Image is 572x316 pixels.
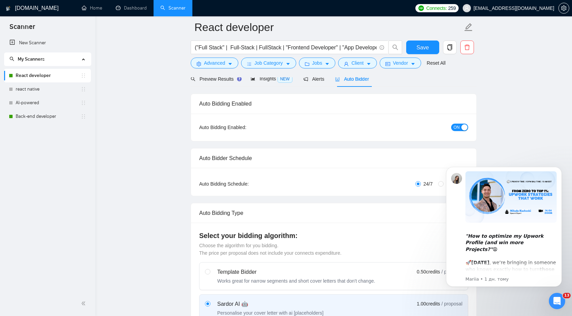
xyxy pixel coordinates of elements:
li: React developer [4,69,91,82]
button: search [388,41,402,54]
span: holder [81,86,86,92]
span: caret-down [325,61,330,66]
span: setting [196,61,201,66]
span: My Scanners [10,56,45,62]
button: idcardVendorcaret-down [380,58,421,68]
a: setting [558,5,569,11]
span: 24/7 [421,180,435,188]
span: 259 [448,4,456,12]
a: Reset All [427,59,445,67]
input: Search Freelance Jobs... [195,43,377,52]
span: caret-down [366,61,371,66]
div: Sardor AI 🤖 [217,300,323,308]
button: settingAdvancedcaret-down [191,58,238,68]
span: idcard [385,61,390,66]
span: 1.00 credits [417,300,440,307]
a: New Scanner [10,36,85,50]
a: dashboardDashboard [116,5,147,11]
a: react native [16,82,81,96]
div: Works great for narrow segments and short cover letters that don't change. [217,278,375,284]
h4: Select your bidding algorithm: [199,231,468,240]
span: notification [303,77,308,81]
span: search [389,44,402,50]
span: delete [461,44,474,50]
iframe: Intercom notifications повідомлення [436,157,572,298]
span: Choose the algorithm for you bidding. The price per proposal does not include your connects expen... [199,243,341,256]
img: upwork-logo.png [418,5,424,11]
div: Template Bidder [217,268,375,276]
span: user [344,61,349,66]
span: caret-down [228,61,233,66]
span: ON [454,124,460,131]
button: setting [558,3,569,14]
span: search [10,57,14,61]
span: Scanner [4,22,41,36]
span: Advanced [204,59,225,67]
span: Connects: [426,4,447,12]
button: userClientcaret-down [338,58,377,68]
span: search [191,77,195,81]
span: Auto Bidder [335,76,369,82]
div: Auto Bidder Schedule [199,148,468,168]
img: logo [6,3,11,14]
li: New Scanner [4,36,91,50]
div: Auto Bidding Enabled: [199,124,289,131]
span: Preview Results [191,76,240,82]
span: Alerts [303,76,324,82]
div: Auto Bidding Type [199,203,468,223]
span: area-chart [251,76,255,81]
span: Client [351,59,364,67]
span: folder [305,61,309,66]
span: double-left [81,300,88,307]
span: Jobs [312,59,322,67]
span: holder [81,73,86,78]
span: copy [443,44,456,50]
li: AI-powered [4,96,91,110]
a: React developer [16,69,81,82]
a: homeHome [82,5,102,11]
li: Back-end developer [4,110,91,123]
span: / proposal [442,300,462,307]
span: holder [81,100,86,106]
span: edit [464,23,473,32]
span: Save [416,43,429,52]
span: user [464,6,469,11]
span: caret-down [286,61,290,66]
div: Auto Bidding Enabled [199,94,468,113]
input: Scanner name... [194,19,463,36]
span: Vendor [393,59,408,67]
span: robot [335,77,340,81]
span: info-circle [380,45,384,50]
span: holder [81,114,86,119]
span: caret-down [411,61,415,66]
span: Job Category [254,59,283,67]
iframe: Intercom live chat [549,293,565,309]
a: Back-end developer [16,110,81,123]
span: Insights [251,76,292,81]
span: 13 [563,293,571,298]
span: 0.50 credits [417,268,440,275]
li: react native [4,82,91,96]
a: searchScanner [160,5,186,11]
button: Save [406,41,439,54]
span: bars [247,61,252,66]
span: My Scanners [18,56,45,62]
div: Auto Bidding Schedule: [199,180,289,188]
button: delete [460,41,474,54]
button: folderJobscaret-down [299,58,336,68]
button: barsJob Categorycaret-down [241,58,296,68]
span: NEW [277,75,292,83]
button: copy [443,41,457,54]
a: AI-powered [16,96,81,110]
div: Tooltip anchor [236,76,242,82]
